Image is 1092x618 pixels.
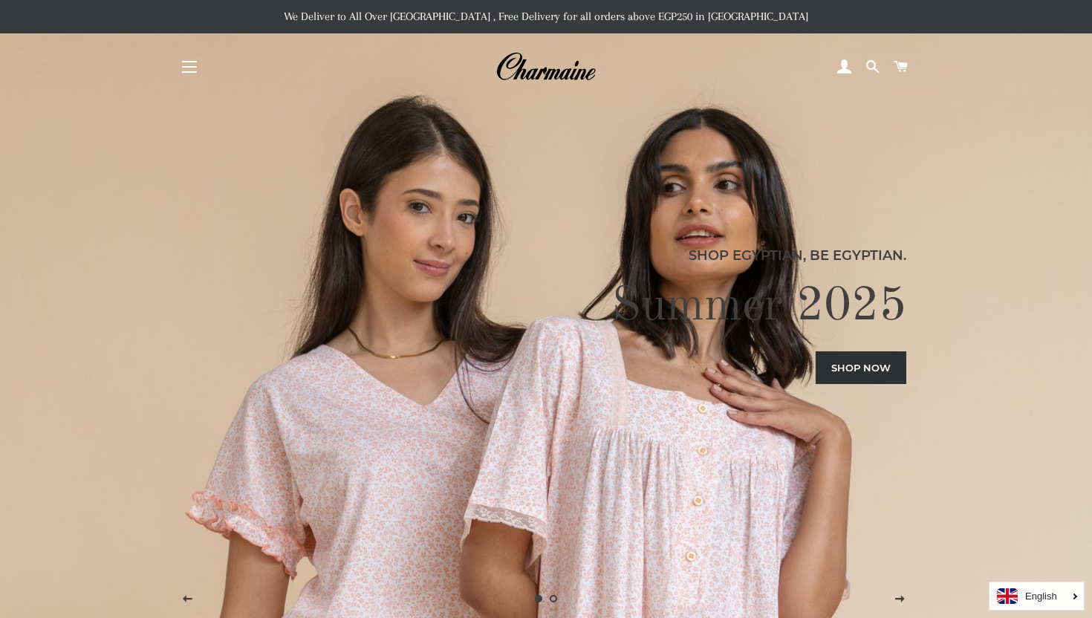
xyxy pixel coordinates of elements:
[531,591,546,606] a: Slide 1, current
[169,581,207,618] button: Previous slide
[997,588,1076,604] a: English
[546,591,561,606] a: Load slide 2
[1025,591,1057,601] i: English
[186,245,907,266] p: Shop Egyptian, Be Egyptian.
[186,277,907,336] h2: Summer 2025
[816,351,906,384] a: Shop now
[495,51,596,83] img: Charmaine Egypt
[882,581,919,618] button: Next slide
